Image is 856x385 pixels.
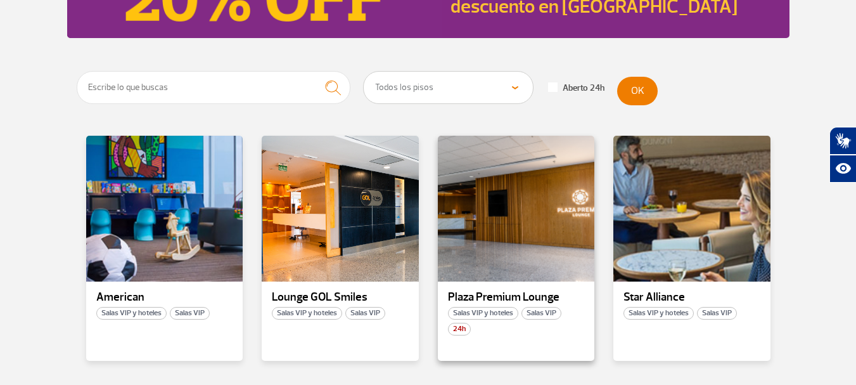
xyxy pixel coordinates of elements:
[521,307,561,320] span: Salas VIP
[829,127,856,183] div: Plugin de acessibilidade da Hand Talk.
[272,291,409,304] p: Lounge GOL Smiles
[96,307,167,320] span: Salas VIP y hoteles
[623,307,694,320] span: Salas VIP y hoteles
[548,82,604,94] label: Aberto 24h
[170,307,210,320] span: Salas VIP
[345,307,385,320] span: Salas VIP
[448,307,518,320] span: Salas VIP y hoteles
[623,291,760,304] p: Star Alliance
[697,307,737,320] span: Salas VIP
[829,127,856,155] button: Abrir tradutor de língua de sinais.
[77,71,351,104] input: Escribe lo que buscas
[448,323,471,336] span: 24h
[96,291,233,304] p: American
[617,77,658,105] button: OK
[272,307,342,320] span: Salas VIP y hoteles
[448,291,585,304] p: Plaza Premium Lounge
[829,155,856,183] button: Abrir recursos assistivos.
